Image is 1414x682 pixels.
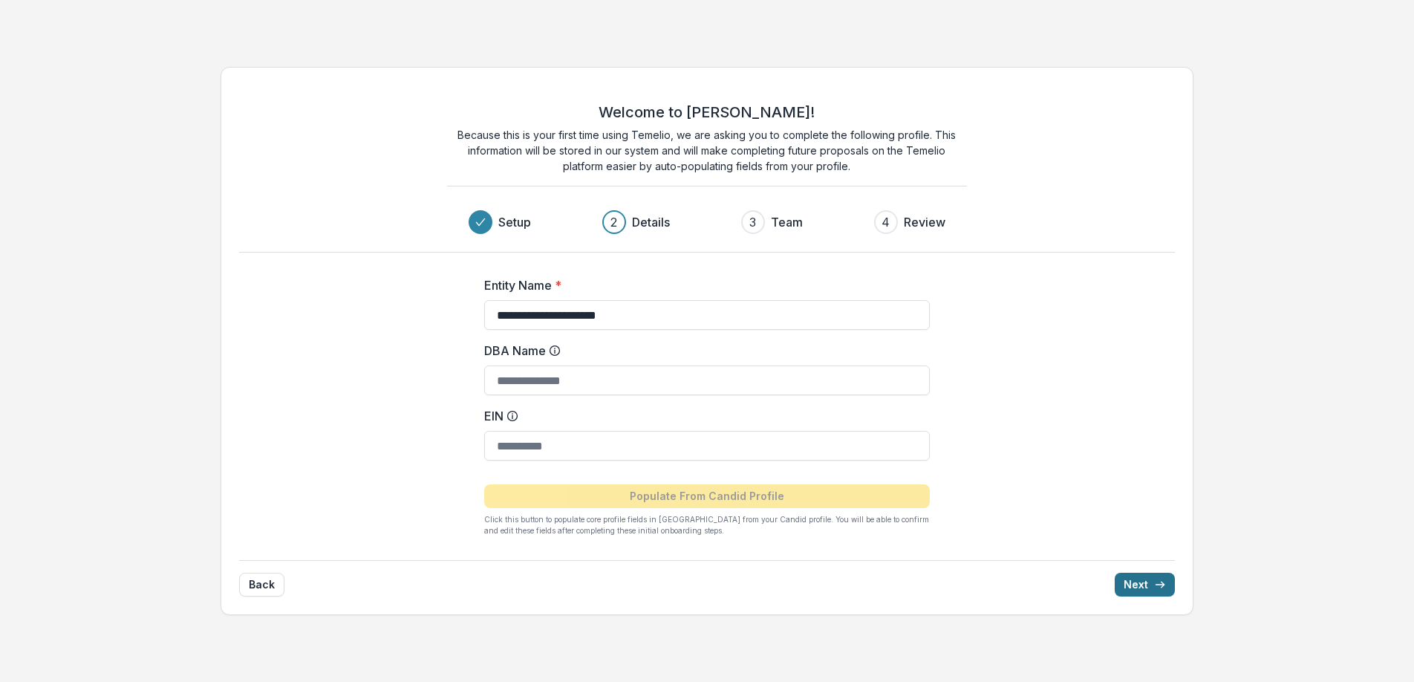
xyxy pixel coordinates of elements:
h3: Team [771,213,803,231]
h2: Welcome to [PERSON_NAME]! [599,103,815,121]
div: Progress [469,210,945,234]
button: Back [239,573,284,597]
h3: Review [904,213,945,231]
button: Populate From Candid Profile [484,484,930,508]
label: Entity Name [484,276,921,294]
div: 2 [610,213,617,231]
div: 4 [882,213,890,231]
label: DBA Name [484,342,921,360]
p: Because this is your first time using Temelio, we are asking you to complete the following profil... [447,127,967,174]
button: Next [1115,573,1175,597]
h3: Details [632,213,670,231]
p: Click this button to populate core profile fields in [GEOGRAPHIC_DATA] from your Candid profile. ... [484,514,930,536]
div: 3 [749,213,756,231]
h3: Setup [498,213,531,231]
label: EIN [484,407,921,425]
